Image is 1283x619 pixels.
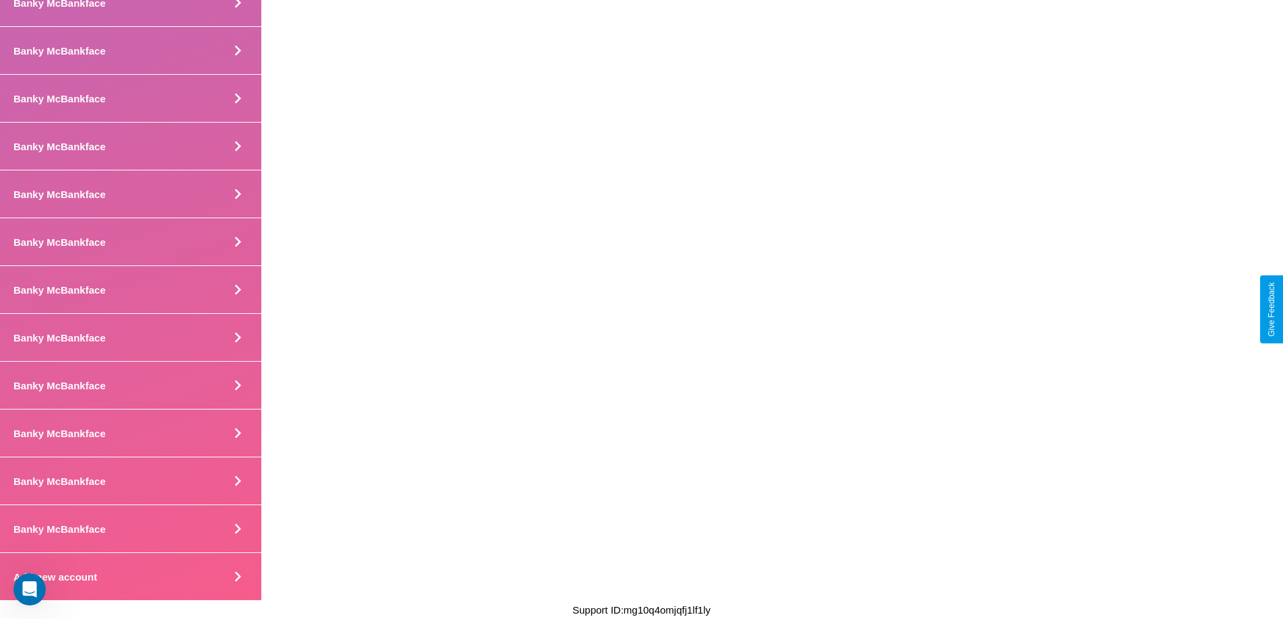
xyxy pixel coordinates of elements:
h4: Banky McBankface [13,380,106,391]
h4: Banky McBankface [13,523,106,535]
h4: Banky McBankface [13,93,106,104]
div: Give Feedback [1267,282,1276,337]
p: Support ID: mg10q4omjqfj1lf1ly [572,601,711,619]
h4: Banky McBankface [13,236,106,248]
h4: Banky McBankface [13,189,106,200]
h4: Banky McBankface [13,141,106,152]
h4: Banky McBankface [13,284,106,296]
h4: Add new account [13,571,97,583]
h4: Banky McBankface [13,428,106,439]
h4: Banky McBankface [13,45,106,57]
h4: Banky McBankface [13,332,106,344]
iframe: Intercom live chat [13,573,46,606]
h4: Banky McBankface [13,476,106,487]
